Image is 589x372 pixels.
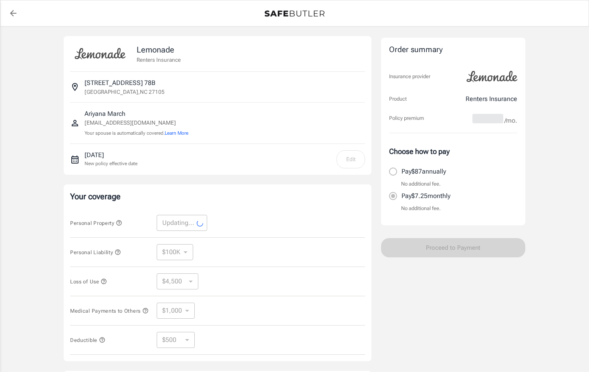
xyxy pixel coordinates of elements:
button: Loss of Use [70,277,107,286]
p: [EMAIL_ADDRESS][DOMAIN_NAME] [85,119,188,127]
svg: New policy start date [70,155,80,164]
p: Pay $7.25 monthly [401,191,450,201]
p: No additional fee. [401,204,441,212]
p: Renters Insurance [137,56,181,64]
p: Your coverage [70,191,365,202]
p: Renters Insurance [466,94,517,104]
p: [DATE] [85,150,137,160]
a: back to quotes [5,5,21,21]
img: Back to quotes [264,10,325,17]
button: Deductible [70,335,105,345]
button: Personal Liability [70,247,121,257]
span: Loss of Use [70,279,107,285]
svg: Insured person [70,118,80,128]
button: Learn More [165,129,188,137]
span: Deductible [70,337,105,343]
p: Ariyana March [85,109,188,119]
p: Choose how to pay [389,146,517,157]
p: [GEOGRAPHIC_DATA] , NC 27105 [85,88,165,96]
img: Lemonade [462,65,522,88]
span: /mo. [504,115,517,126]
p: New policy effective date [85,160,137,167]
button: Personal Property [70,218,122,228]
p: Product [389,95,407,103]
svg: Insured address [70,82,80,92]
img: Lemonade [70,42,130,65]
p: Your spouse is automatically covered. [85,129,188,137]
span: Personal Liability [70,249,121,255]
button: Medical Payments to Others [70,306,149,315]
span: Medical Payments to Others [70,308,149,314]
p: Insurance provider [389,73,430,81]
span: Personal Property [70,220,122,226]
p: [STREET_ADDRESS] 78B [85,78,155,88]
p: Lemonade [137,44,181,56]
p: No additional fee. [401,180,441,188]
p: Pay $87 annually [401,167,446,176]
div: Order summary [389,44,517,56]
p: Policy premium [389,114,424,122]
